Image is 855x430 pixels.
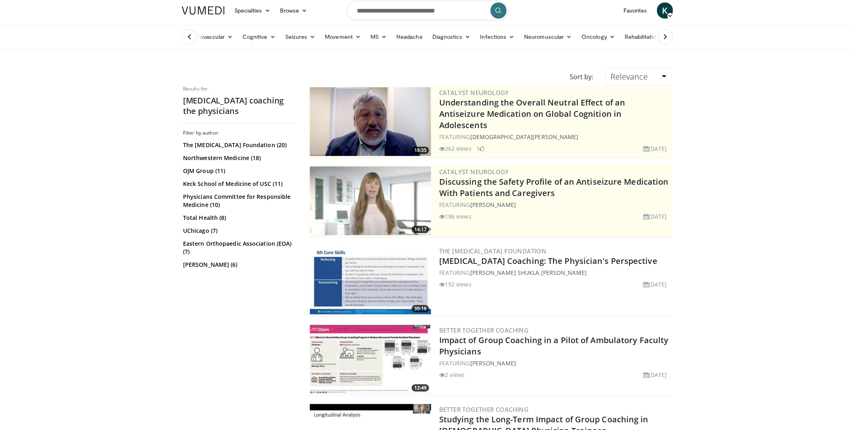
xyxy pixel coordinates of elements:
[183,240,294,256] a: Eastern Orthopaedic Association (EOA) (7)
[470,133,579,141] a: [DEMOGRAPHIC_DATA][PERSON_NAME]
[564,68,600,86] div: Sort by:
[643,371,667,379] li: [DATE]
[439,200,670,209] div: FEATURING
[439,255,657,266] a: [MEDICAL_DATA] Coaching: The Physician's Perspective
[520,29,577,45] a: Neuromuscular
[577,29,620,45] a: Oncology
[238,29,280,45] a: Cognitive
[280,29,320,45] a: Seizures
[611,71,648,82] span: Relevance
[183,95,296,116] h2: [MEDICAL_DATA] coaching the physicians
[183,261,294,269] a: [PERSON_NAME] (6)
[439,247,547,255] a: The [MEDICAL_DATA] Foundation
[643,280,667,289] li: [DATE]
[310,87,431,156] img: 01bfc13d-03a0-4cb7-bbaa-2eb0a1ecb046.png.300x170_q85_crop-smart_upscale.jpg
[476,29,520,45] a: Infections
[310,246,431,314] img: 99347365-bd8b-4f5c-a17f-b8154a315ff6.300x170_q85_crop-smart_upscale.jpg
[606,68,672,86] a: Relevance
[310,167,431,235] img: c23d0a25-a0b6-49e6-ba12-869cdc8b250a.png.300x170_q85_crop-smart_upscale.jpg
[183,86,296,92] p: Results for:
[439,144,472,153] li: 262 views
[412,384,429,392] span: 12:49
[310,87,431,156] a: 18:35
[275,2,312,19] a: Browse
[470,359,516,367] a: [PERSON_NAME]
[183,167,294,175] a: OJM Group (11)
[439,89,509,97] a: Catalyst Neurology
[347,1,508,20] input: Search topics, interventions
[439,371,465,379] li: 2 views
[183,130,296,136] h3: Filter by author:
[310,325,431,394] img: 9d511c89-2197-46d1-ac59-5d25270ad79f.300x170_q85_crop-smart_upscale.jpg
[428,29,476,45] a: Diagnostics
[183,180,294,188] a: Keck School of Medicine of USC (11)
[310,325,431,394] a: 12:49
[439,335,669,357] a: Impact of Group Coaching in a Pilot of Ambulatory Faculty Physicians
[620,29,664,45] a: Rehabilitation
[439,268,670,277] div: FEATURING ,
[439,97,625,131] a: Understanding the Overall Neutral Effect of an Antiseizure Medication on Global Cognition in Adol...
[412,305,429,312] span: 30:16
[392,29,428,45] a: Headache
[657,2,673,19] a: K
[366,29,392,45] a: MS
[183,154,294,162] a: Northwestern Medicine (18)
[439,176,669,198] a: Discussing the Safety Profile of an Antiseizure Medication With Patients and Caregivers
[412,147,429,154] span: 18:35
[230,2,275,19] a: Specialties
[470,269,539,276] a: [PERSON_NAME] Shukla
[439,133,670,141] div: FEATURING
[439,359,670,367] div: FEATURING
[619,2,652,19] a: Favorites
[183,214,294,222] a: Total Health (8)
[320,29,366,45] a: Movement
[182,6,225,15] img: VuMedi Logo
[439,168,509,176] a: Catalyst Neurology
[541,269,587,276] a: [PERSON_NAME]
[183,193,294,209] a: Physicians Committee for Responsible Medicine (10)
[439,405,529,413] a: Better Together Coaching
[643,144,667,153] li: [DATE]
[310,167,431,235] a: 14:17
[476,144,484,153] li: 1
[183,227,294,235] a: UChicago (7)
[310,246,431,314] a: 30:16
[183,141,294,149] a: The [MEDICAL_DATA] Foundation (20)
[412,226,429,233] span: 14:17
[643,212,667,221] li: [DATE]
[439,280,472,289] li: 192 views
[470,201,516,209] a: [PERSON_NAME]
[439,326,529,334] a: Better Together Coaching
[439,212,472,221] li: 196 views
[177,29,238,45] a: Cerebrovascular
